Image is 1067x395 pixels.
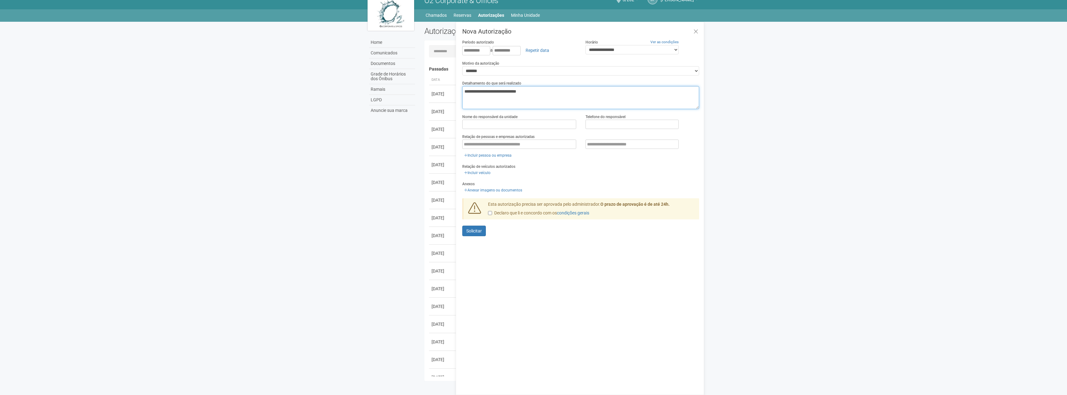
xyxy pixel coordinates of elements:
[432,286,454,292] div: [DATE]
[432,339,454,345] div: [DATE]
[462,187,524,194] a: Anexar imagens ou documentos
[483,201,699,219] div: Esta autorização precisa ser aprovada pelo administrador.
[466,228,482,233] span: Solicitar
[432,321,454,327] div: [DATE]
[585,114,626,120] label: Telefone do responsável
[432,108,454,115] div: [DATE]
[432,303,454,310] div: [DATE]
[432,215,454,221] div: [DATE]
[432,197,454,203] div: [DATE]
[432,232,454,239] div: [DATE]
[462,169,492,176] a: Incluir veículo
[557,210,589,215] a: condições gerais
[369,58,415,69] a: Documentos
[369,105,415,116] a: Anuncie sua marca
[454,11,471,20] a: Reservas
[432,126,454,132] div: [DATE]
[432,268,454,274] div: [DATE]
[429,75,457,85] th: Data
[462,45,576,56] div: a
[432,250,454,256] div: [DATE]
[462,114,518,120] label: Nome do responsável da unidade
[432,179,454,186] div: [DATE]
[488,211,492,215] input: Declaro que li e concordo com oscondições gerais
[424,26,557,36] h2: Autorizações
[369,69,415,84] a: Grade de Horários dos Ônibus
[462,80,521,86] label: Detalhamento do que será realizado
[369,95,415,105] a: LGPD
[462,39,494,45] label: Período autorizado
[369,48,415,58] a: Comunicados
[462,61,499,66] label: Motivo da autorização
[600,202,670,207] strong: O prazo de aprovação é de até 24h.
[432,356,454,363] div: [DATE]
[511,11,540,20] a: Minha Unidade
[462,164,515,169] label: Relação de veículos autorizados
[462,181,475,187] label: Anexos
[426,11,447,20] a: Chamados
[650,40,679,44] a: Ver as condições
[369,37,415,48] a: Home
[585,39,598,45] label: Horário
[432,144,454,150] div: [DATE]
[462,134,535,140] label: Relação de pessoas e empresas autorizadas
[369,84,415,95] a: Ramais
[522,45,553,56] a: Repetir data
[432,374,454,380] div: [DATE]
[462,226,486,236] button: Solicitar
[462,28,699,34] h3: Nova Autorização
[432,91,454,97] div: [DATE]
[462,152,513,159] a: Incluir pessoa ou empresa
[432,162,454,168] div: [DATE]
[478,11,504,20] a: Autorizações
[488,210,589,216] label: Declaro que li e concordo com os
[429,67,695,71] h4: Passadas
